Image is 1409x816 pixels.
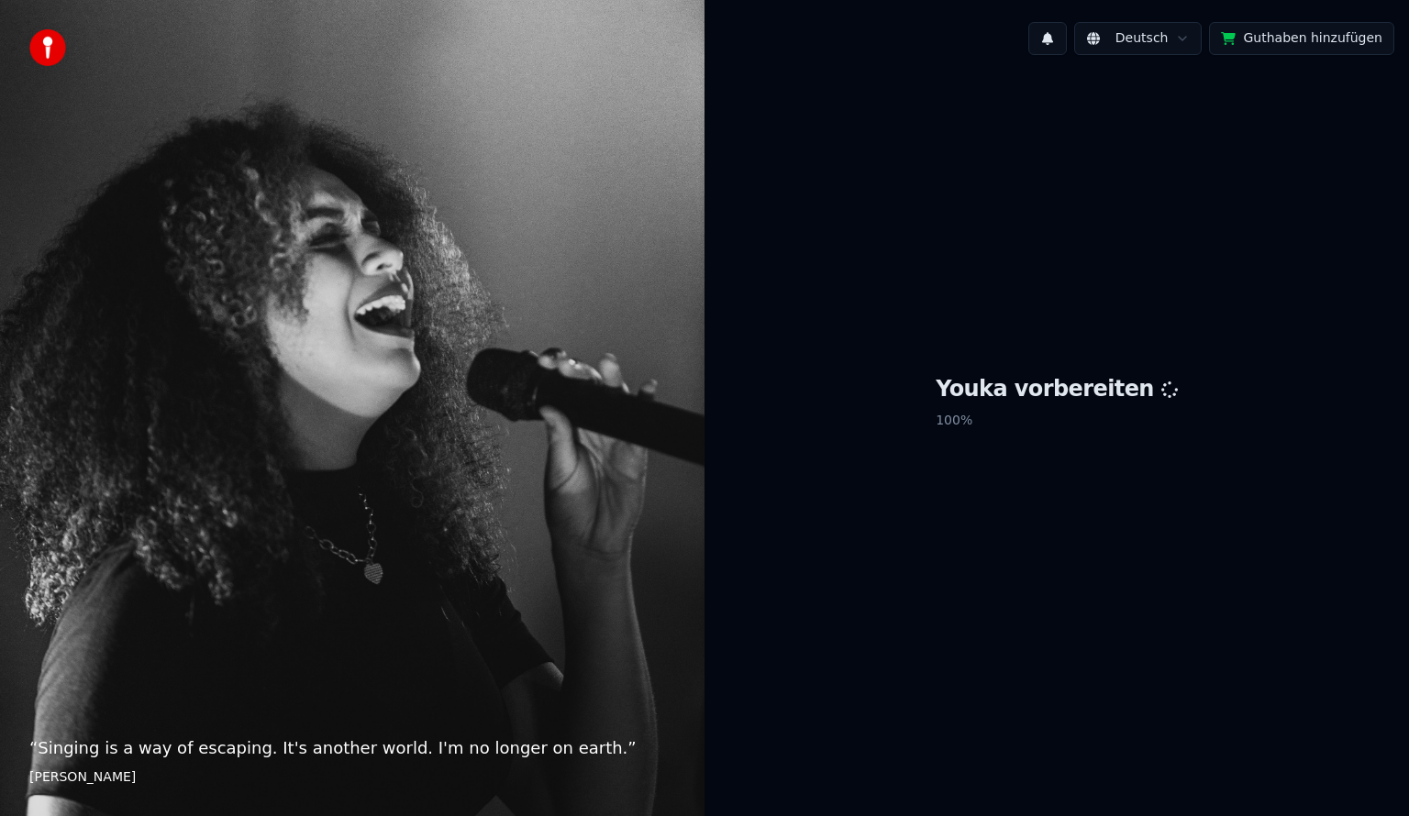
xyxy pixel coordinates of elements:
h1: Youka vorbereiten [936,375,1178,404]
footer: [PERSON_NAME] [29,768,675,787]
p: 100 % [936,404,1178,437]
img: youka [29,29,66,66]
p: “ Singing is a way of escaping. It's another world. I'm no longer on earth. ” [29,735,675,761]
button: Guthaben hinzufügen [1209,22,1394,55]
